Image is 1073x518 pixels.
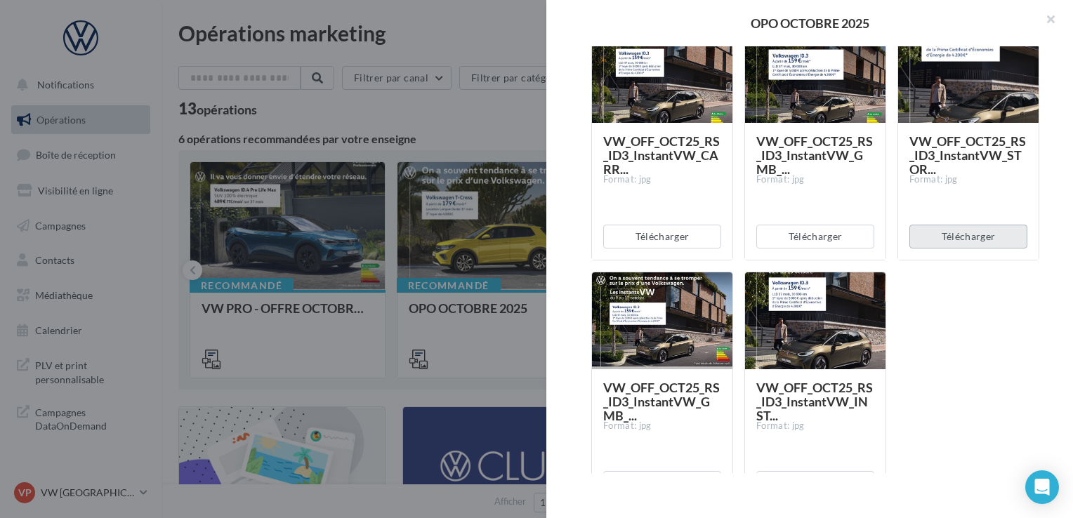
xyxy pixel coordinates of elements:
span: VW_OFF_OCT25_RS_ID3_InstantVW_GMB_... [756,133,873,177]
button: Télécharger [756,471,874,495]
button: Télécharger [909,225,1027,248]
div: Format: jpg [756,173,874,186]
button: Télécharger [603,471,721,495]
span: VW_OFF_OCT25_RS_ID3_InstantVW_INST... [756,380,873,423]
button: Télécharger [756,225,874,248]
div: OPO OCTOBRE 2025 [569,17,1051,29]
button: Télécharger [603,225,721,248]
span: VW_OFF_OCT25_RS_ID3_InstantVW_GMB_... [603,380,720,423]
div: Format: jpg [603,173,721,186]
span: VW_OFF_OCT25_RS_ID3_InstantVW_CARR... [603,133,720,177]
div: Open Intercom Messenger [1025,470,1059,504]
div: Format: jpg [603,420,721,432]
div: Format: jpg [756,420,874,432]
div: Format: jpg [909,173,1027,186]
span: VW_OFF_OCT25_RS_ID3_InstantVW_STOR... [909,133,1026,177]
